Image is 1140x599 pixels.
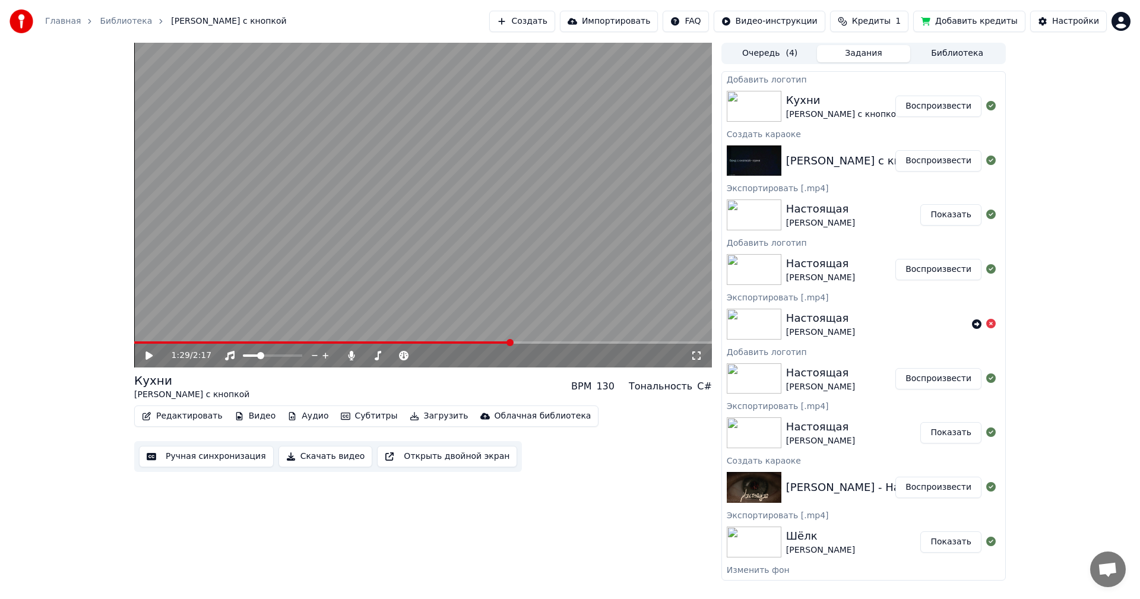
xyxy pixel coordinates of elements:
div: Экспортировать [.mp4] [722,290,1005,304]
span: Кредиты [852,15,891,27]
span: 1:29 [172,350,190,362]
button: Импортировать [560,11,658,32]
div: Настоящая [786,310,855,327]
button: Показать [920,422,981,443]
div: [PERSON_NAME] [786,381,855,393]
button: Воспроизвести [895,368,981,389]
span: [PERSON_NAME] с кнопкой [171,15,286,27]
div: Добавить логотип [722,235,1005,249]
div: Добавить логотип [722,344,1005,359]
button: Очередь [723,45,817,62]
div: / [172,350,200,362]
button: Воспроизвести [895,259,981,280]
button: Добавить кредиты [913,11,1025,32]
button: FAQ [663,11,708,32]
div: Экспортировать [.mp4] [722,508,1005,522]
div: [PERSON_NAME] с кнопкой - Кухни [786,153,979,169]
div: Добавить логотип [722,72,1005,86]
img: youka [9,9,33,33]
div: Настройки [1052,15,1099,27]
button: Скачать видео [278,446,373,467]
div: [PERSON_NAME] [786,435,855,447]
span: 2:17 [193,350,211,362]
div: Настоящая [786,255,855,272]
div: Создать караоке [722,126,1005,141]
a: Библиотека [100,15,152,27]
button: Ручная синхронизация [139,446,274,467]
div: Открытый чат [1090,552,1126,587]
button: Создать [489,11,555,32]
button: Воспроизвести [895,477,981,498]
div: Экспортировать [.mp4] [722,180,1005,195]
div: Изменить фон [722,562,1005,576]
div: [PERSON_NAME] с кнопкой [134,389,249,401]
button: Видео [230,408,281,424]
a: Главная [45,15,81,27]
button: Видео-инструкции [714,11,825,32]
button: Настройки [1030,11,1107,32]
nav: breadcrumb [45,15,287,27]
button: Показать [920,531,981,553]
div: Создать караоке [722,453,1005,467]
button: Аудио [283,408,333,424]
button: Открыть двойной экран [377,446,517,467]
div: [PERSON_NAME] [786,327,855,338]
div: Настоящая [786,201,855,217]
div: Тональность [629,379,692,394]
div: Экспортировать [.mp4] [722,398,1005,413]
button: Задания [817,45,911,62]
div: Настоящая [786,365,855,381]
div: Шёлк [786,528,855,544]
button: Библиотека [910,45,1004,62]
div: Настоящая [786,419,855,435]
button: Субтитры [336,408,403,424]
div: [PERSON_NAME] [786,544,855,556]
div: C# [697,379,712,394]
div: [PERSON_NAME] с кнопкой [786,109,901,121]
div: [PERSON_NAME] [786,217,855,229]
div: [PERSON_NAME] - Настоящая [786,479,948,496]
div: Облачная библиотека [495,410,591,422]
button: Воспроизвести [895,150,981,172]
button: Загрузить [405,408,473,424]
div: Кухни [134,372,249,389]
div: 130 [596,379,615,394]
div: Кухни [786,92,901,109]
div: BPM [571,379,591,394]
button: Редактировать [137,408,227,424]
div: [PERSON_NAME] [786,272,855,284]
span: 1 [895,15,901,27]
button: Показать [920,204,981,226]
button: Кредиты1 [830,11,908,32]
span: ( 4 ) [786,47,797,59]
button: Воспроизвести [895,96,981,117]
